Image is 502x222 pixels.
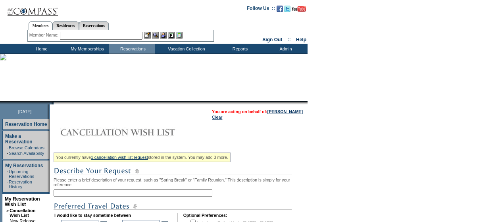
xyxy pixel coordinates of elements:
[160,32,167,39] img: Impersonate
[9,145,44,150] a: Browse Calendars
[7,180,8,189] td: ·
[9,151,44,156] a: Search Availability
[18,109,32,114] span: [DATE]
[109,44,155,54] td: Reservations
[155,44,216,54] td: Vacation Collection
[216,44,262,54] td: Reports
[277,6,283,12] img: Become our fan on Facebook
[51,101,54,104] img: promoShadowLeftCorner.gif
[7,151,8,156] td: ·
[183,213,227,218] b: Optional Preferences:
[7,169,8,179] td: ·
[5,163,43,168] a: My Reservations
[5,196,40,207] a: My Reservation Wish List
[10,208,35,218] a: Cancellation Wish List
[292,6,306,12] img: Subscribe to our YouTube Channel
[5,133,33,145] a: Make a Reservation
[288,37,291,42] span: ::
[54,153,231,162] div: You currently have stored in the system. You may add 3 more.
[5,122,47,127] a: Reservation Home
[9,180,32,189] a: Reservation History
[284,8,290,13] a: Follow us on Twitter
[247,5,275,14] td: Follow Us ::
[212,109,303,114] span: You are acting on behalf of:
[168,32,175,39] img: Reservations
[292,8,306,13] a: Subscribe to our YouTube Channel
[262,44,308,54] td: Admin
[176,32,183,39] img: b_calculator.gif
[79,21,109,30] a: Reservations
[262,37,282,42] a: Sign Out
[29,21,53,30] a: Members
[54,213,131,218] b: I would like to stay sometime between
[54,124,212,140] img: Cancellation Wish List
[152,32,159,39] img: View
[52,21,79,30] a: Residences
[212,115,222,120] a: Clear
[9,169,34,179] a: Upcoming Reservations
[7,145,8,150] td: ·
[277,8,283,13] a: Become our fan on Facebook
[18,44,63,54] td: Home
[284,6,290,12] img: Follow us on Twitter
[29,32,60,39] div: Member Name:
[63,44,109,54] td: My Memberships
[296,37,306,42] a: Help
[6,208,9,213] b: »
[91,155,148,160] a: 1 cancellation wish list request
[144,32,151,39] img: b_edit.gif
[267,109,303,114] a: [PERSON_NAME]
